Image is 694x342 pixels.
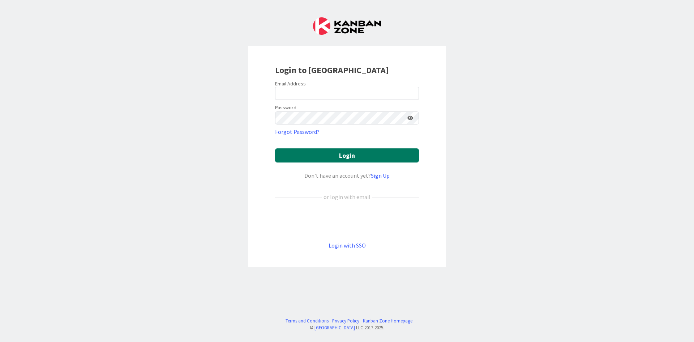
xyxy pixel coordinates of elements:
a: Privacy Policy [332,317,359,324]
div: © LLC 2017- 2025 . [282,324,412,331]
a: Login with SSO [329,242,366,249]
div: Don’t have an account yet? [275,171,419,180]
a: Sign Up [371,172,390,179]
div: or login with email [322,193,372,201]
img: Kanban Zone [313,17,381,35]
a: Kanban Zone Homepage [363,317,412,324]
iframe: Sign in with Google Button [271,213,423,229]
a: Forgot Password? [275,127,320,136]
b: Login to [GEOGRAPHIC_DATA] [275,64,389,76]
label: Password [275,104,296,111]
a: [GEOGRAPHIC_DATA] [314,325,355,330]
a: Terms and Conditions [286,317,329,324]
button: Login [275,148,419,162]
label: Email Address [275,80,306,87]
